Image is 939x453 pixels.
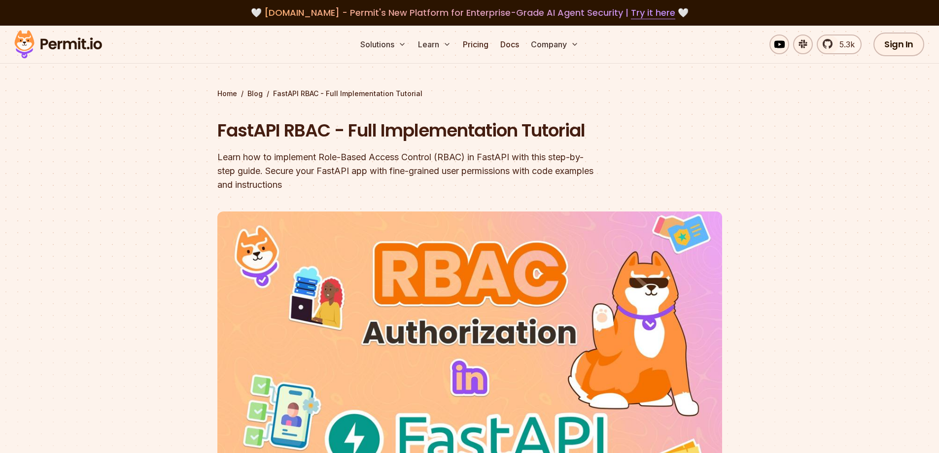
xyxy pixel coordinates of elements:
[496,35,523,54] a: Docs
[834,38,855,50] span: 5.3k
[217,150,596,192] div: Learn how to implement Role-Based Access Control (RBAC) in FastAPI with this step-by-step guide. ...
[527,35,583,54] button: Company
[247,89,263,99] a: Blog
[217,89,237,99] a: Home
[24,6,915,20] div: 🤍 🤍
[459,35,492,54] a: Pricing
[264,6,675,19] span: [DOMAIN_NAME] - Permit's New Platform for Enterprise-Grade AI Agent Security |
[217,89,722,99] div: / /
[356,35,410,54] button: Solutions
[414,35,455,54] button: Learn
[217,118,596,143] h1: FastAPI RBAC - Full Implementation Tutorial
[631,6,675,19] a: Try it here
[10,28,106,61] img: Permit logo
[873,33,924,56] a: Sign In
[817,35,862,54] a: 5.3k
